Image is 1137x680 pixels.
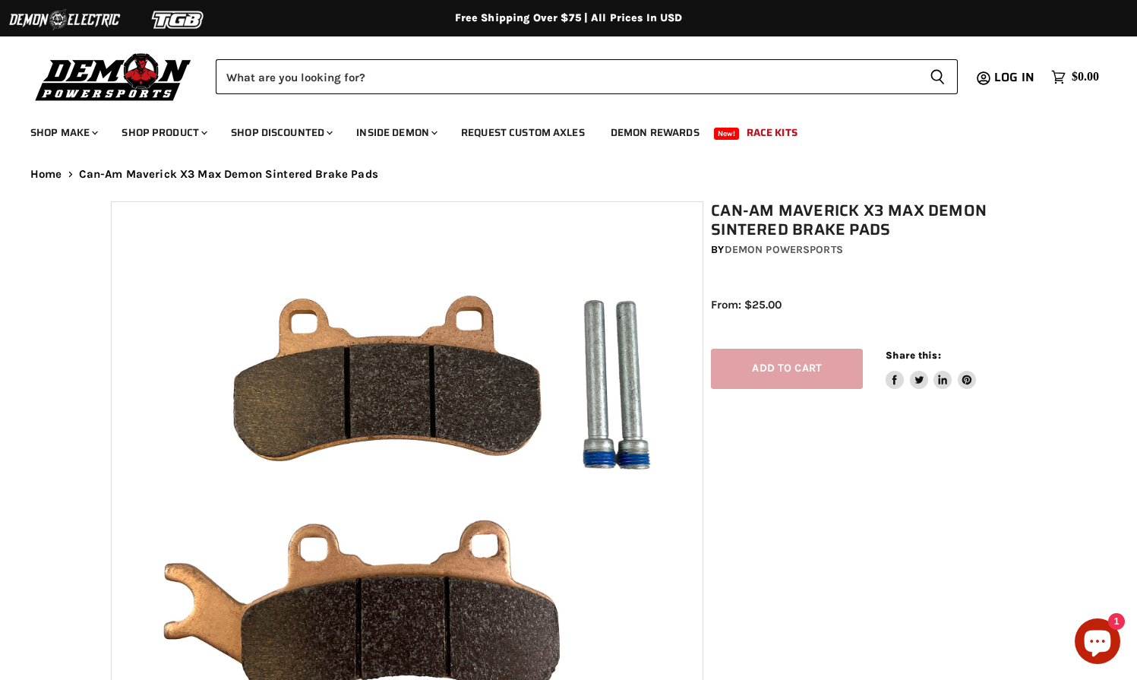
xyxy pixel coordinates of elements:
img: Demon Electric Logo 2 [8,5,122,34]
a: Shop Product [110,117,216,148]
span: Can-Am Maverick X3 Max Demon Sintered Brake Pads [79,168,378,181]
span: From: $25.00 [711,298,782,312]
aside: Share this: [886,349,976,389]
a: Demon Rewards [599,117,711,148]
a: Demon Powersports [725,243,843,256]
a: Log in [987,71,1044,84]
h1: Can-Am Maverick X3 Max Demon Sintered Brake Pads [711,201,1034,239]
span: $0.00 [1072,70,1099,84]
a: Home [30,168,62,181]
a: Request Custom Axles [450,117,596,148]
ul: Main menu [19,111,1095,148]
inbox-online-store-chat: Shopify online store chat [1070,618,1125,668]
a: Shop Make [19,117,107,148]
span: Share this: [886,349,940,361]
button: Search [917,59,958,94]
div: by [711,242,1034,258]
img: Demon Powersports [30,49,197,103]
form: Product [216,59,958,94]
input: Search [216,59,917,94]
img: TGB Logo 2 [122,5,235,34]
a: $0.00 [1044,66,1107,88]
span: Log in [994,68,1034,87]
a: Inside Demon [345,117,447,148]
a: Shop Discounted [220,117,342,148]
a: Race Kits [735,117,809,148]
span: New! [714,128,740,140]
